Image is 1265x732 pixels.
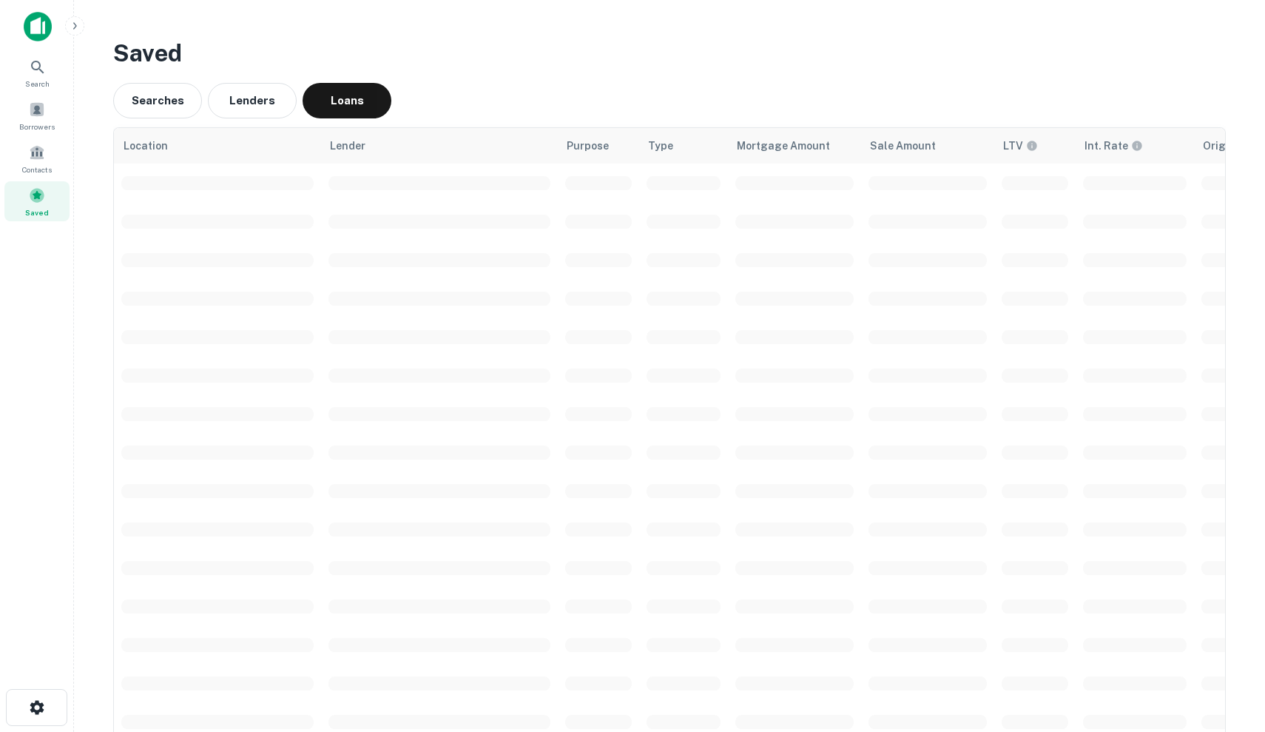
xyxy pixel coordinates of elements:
[303,83,391,118] button: Loans
[208,83,297,118] button: Lenders
[1076,128,1194,164] th: The interest rates displayed on the website are for informational purposes only and may be report...
[1003,138,1038,154] div: LTVs displayed on the website are for informational purposes only and may be reported incorrectly...
[1003,138,1023,154] h6: LTV
[25,78,50,90] span: Search
[870,137,936,155] span: Sale Amount
[25,206,49,218] span: Saved
[19,121,55,132] span: Borrowers
[4,53,70,93] a: Search
[994,128,1076,164] th: LTVs displayed on the website are for informational purposes only and may be reported incorrectly...
[861,128,994,164] th: Sale Amount
[558,128,639,164] th: Purpose
[1191,614,1265,685] iframe: Chat Widget
[1084,138,1128,154] h6: Int. Rate
[4,138,70,178] a: Contacts
[330,137,365,155] span: Lender
[113,36,1226,71] h3: Saved
[737,137,830,155] span: Mortgage Amount
[1084,138,1143,154] div: The interest rates displayed on the website are for informational purposes only and may be report...
[567,137,609,155] span: Purpose
[4,95,70,135] a: Borrowers
[639,128,728,164] th: Type
[321,128,558,164] th: Lender
[113,83,202,118] button: Searches
[728,128,861,164] th: Mortgage Amount
[24,12,52,41] img: capitalize-icon.png
[114,128,321,164] th: Location
[123,137,168,155] span: Location
[4,181,70,221] a: Saved
[648,137,673,155] span: Type
[22,164,52,175] span: Contacts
